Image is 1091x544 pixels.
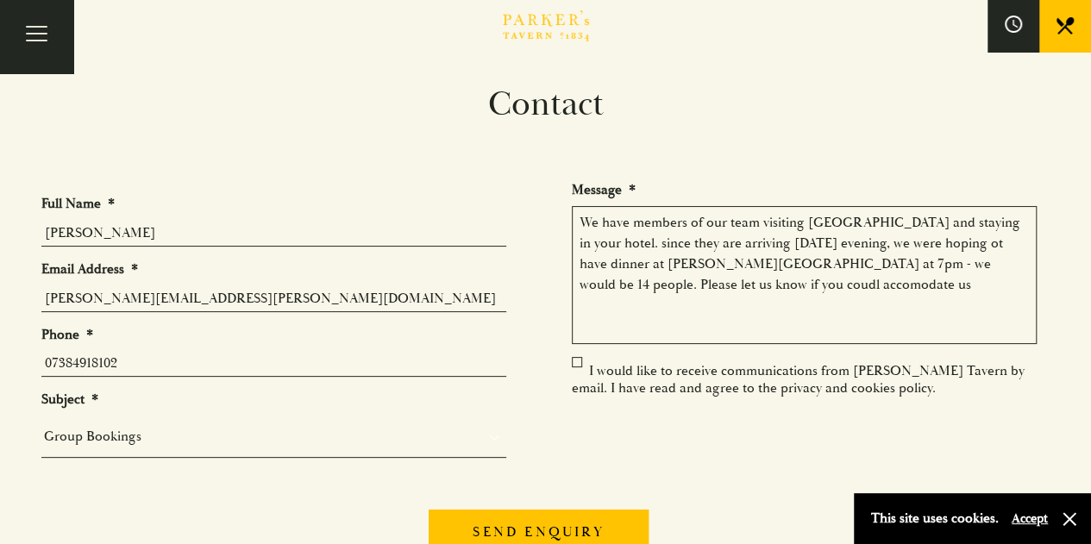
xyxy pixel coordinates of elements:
label: Message [572,181,636,199]
button: Close and accept [1061,510,1078,528]
label: Subject [41,391,98,409]
button: Accept [1012,510,1048,527]
h1: Contact [28,84,1063,125]
label: Full Name [41,195,115,213]
label: Phone [41,326,93,344]
label: I would like to receive communications from [PERSON_NAME] Tavern by email. I have read and agree ... [572,362,1025,397]
label: Email Address [41,260,138,278]
iframe: reCAPTCHA [572,410,834,478]
p: This site uses cookies. [871,506,999,531]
